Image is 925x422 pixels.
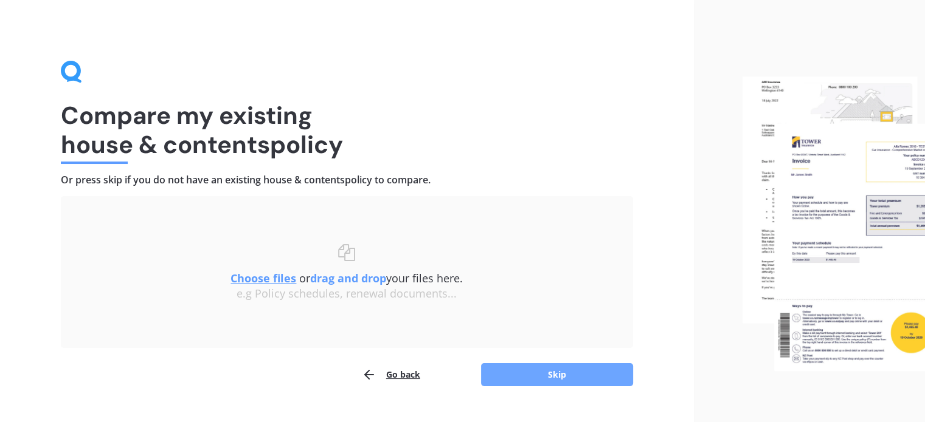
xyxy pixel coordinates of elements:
b: drag and drop [310,271,386,285]
u: Choose files [230,271,296,285]
img: files.webp [743,77,925,371]
div: e.g Policy schedules, renewal documents... [85,287,609,301]
h1: Compare my existing house & contents policy [61,101,633,159]
button: Skip [481,363,633,386]
h4: Or press skip if you do not have an existing house & contents policy to compare. [61,174,633,186]
span: or your files here. [230,271,463,285]
button: Go back [362,362,420,387]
